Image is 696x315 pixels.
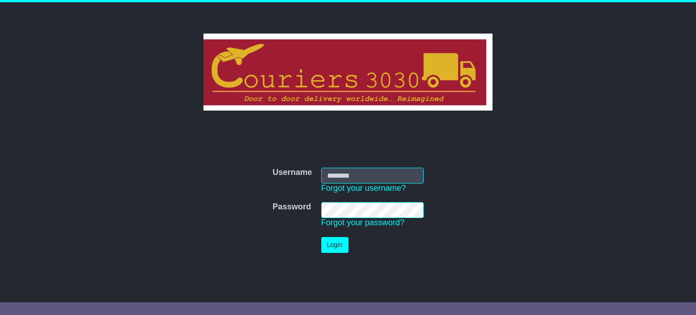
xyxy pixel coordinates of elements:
[272,168,312,178] label: Username
[321,237,348,253] button: Login
[321,184,406,193] a: Forgot your username?
[321,218,405,227] a: Forgot your password?
[203,34,493,111] img: Couriers 3030
[272,202,311,212] label: Password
